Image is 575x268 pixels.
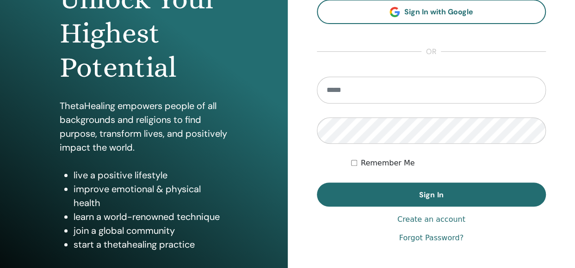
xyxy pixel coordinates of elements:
span: Sign In with Google [404,7,473,17]
a: Create an account [397,214,465,225]
div: Keep me authenticated indefinitely or until I manually logout [351,158,546,169]
li: join a global community [74,224,228,238]
li: improve emotional & physical health [74,182,228,210]
span: Sign In [419,190,443,200]
label: Remember Me [361,158,415,169]
li: start a thetahealing practice [74,238,228,251]
li: live a positive lifestyle [74,168,228,182]
span: or [421,46,441,57]
a: Forgot Password? [399,232,464,244]
button: Sign In [317,183,546,207]
p: ThetaHealing empowers people of all backgrounds and religions to find purpose, transform lives, a... [60,99,228,154]
li: learn a world-renowned technique [74,210,228,224]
